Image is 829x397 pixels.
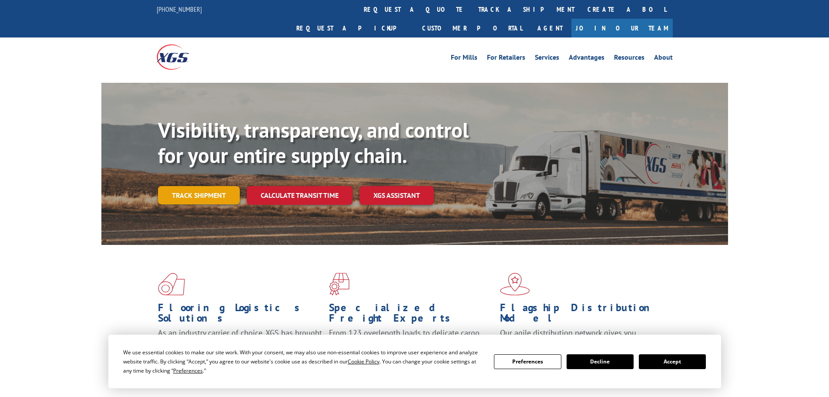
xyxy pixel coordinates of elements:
[569,54,604,64] a: Advantages
[500,302,665,328] h1: Flagship Distribution Model
[158,302,322,328] h1: Flooring Logistics Solutions
[359,186,434,205] a: XGS ASSISTANT
[348,358,379,365] span: Cookie Policy
[451,54,477,64] a: For Mills
[500,328,660,348] span: Our agile distribution network gives you nationwide inventory management on demand.
[500,273,530,295] img: xgs-icon-flagship-distribution-model-red
[158,273,185,295] img: xgs-icon-total-supply-chain-intelligence-red
[614,54,644,64] a: Resources
[173,367,203,374] span: Preferences
[487,54,525,64] a: For Retailers
[529,19,571,37] a: Agent
[157,5,202,14] a: [PHONE_NUMBER]
[654,54,673,64] a: About
[158,116,469,169] b: Visibility, transparency, and control for your entire supply chain.
[108,335,721,388] div: Cookie Consent Prompt
[329,273,349,295] img: xgs-icon-focused-on-flooring-red
[567,354,634,369] button: Decline
[639,354,706,369] button: Accept
[290,19,416,37] a: Request a pickup
[247,186,352,205] a: Calculate transit time
[535,54,559,64] a: Services
[329,302,493,328] h1: Specialized Freight Experts
[571,19,673,37] a: Join Our Team
[329,328,493,366] p: From 123 overlength loads to delicate cargo, our experienced staff knows the best way to move you...
[416,19,529,37] a: Customer Portal
[158,186,240,204] a: Track shipment
[494,354,561,369] button: Preferences
[123,348,483,375] div: We use essential cookies to make our site work. With your consent, we may also use non-essential ...
[158,328,322,359] span: As an industry carrier of choice, XGS has brought innovation and dedication to flooring logistics...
